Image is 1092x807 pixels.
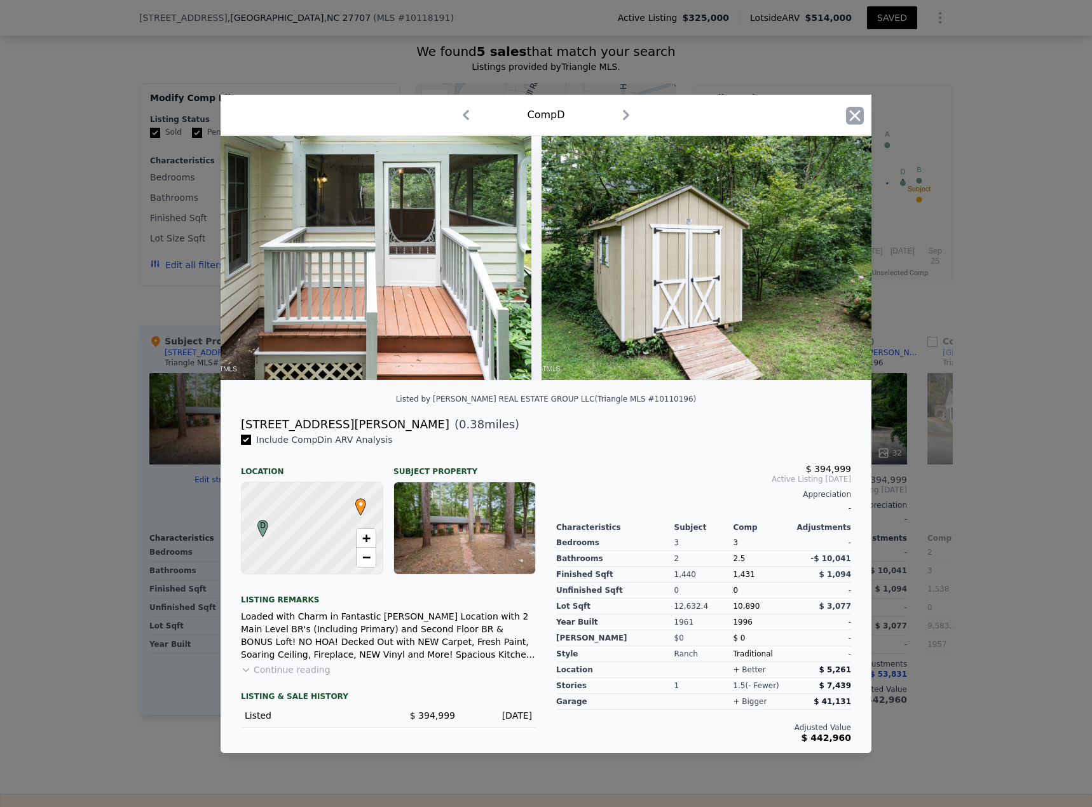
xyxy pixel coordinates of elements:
[810,554,851,563] span: -$ 10,041
[733,614,792,630] div: 1996
[806,464,851,474] span: $ 394,999
[556,630,674,646] div: [PERSON_NAME]
[792,630,851,646] div: -
[393,456,536,477] div: Subject Property
[465,709,532,722] div: [DATE]
[674,567,734,583] div: 1,440
[674,551,734,567] div: 2
[527,107,564,123] div: Comp D
[245,709,378,722] div: Listed
[674,522,734,532] div: Subject
[792,614,851,630] div: -
[396,395,697,403] div: Listed by [PERSON_NAME] REAL ESTATE GROUP LLC (Triangle MLS #10110196)
[674,614,734,630] div: 1961
[542,136,908,380] img: Property Img
[792,583,851,599] div: -
[241,416,449,433] div: [STREET_ADDRESS][PERSON_NAME]
[819,602,851,611] span: $ 3,077
[733,586,738,595] span: 0
[241,610,536,661] div: Loaded with Charm in Fantastic [PERSON_NAME] Location with 2 Main Level BR's (Including Primary) ...
[556,614,674,630] div: Year Built
[733,681,779,691] div: 1.5 ( - fewer )
[556,694,674,710] div: garage
[674,583,734,599] div: 0
[733,551,792,567] div: 2.5
[556,567,674,583] div: Finished Sqft
[733,538,738,547] span: 3
[352,498,360,506] div: •
[792,522,851,532] div: Adjustments
[819,570,851,579] span: $ 1,094
[251,435,398,445] span: Include Comp D in ARV Analysis
[556,722,851,733] div: Adjusted Value
[733,634,745,642] span: $ 0
[556,535,674,551] div: Bedrooms
[733,570,754,579] span: 1,431
[556,522,674,532] div: Characteristics
[254,520,262,527] div: D
[362,549,371,565] span: −
[556,678,674,694] div: stories
[241,663,331,676] button: Continue reading
[241,456,383,477] div: Location
[219,136,531,380] img: Property Img
[792,646,851,662] div: -
[241,585,536,605] div: Listing remarks
[556,583,674,599] div: Unfinished Sqft
[556,499,851,517] div: -
[802,733,851,743] span: $ 442,960
[819,665,851,674] span: $ 5,261
[733,602,760,611] span: 10,890
[410,710,455,721] span: $ 394,999
[733,646,792,662] div: Traditional
[819,681,851,690] span: $ 7,439
[792,535,851,551] div: -
[674,678,734,694] div: 1
[254,520,271,531] span: D
[449,416,519,433] span: ( miles)
[814,697,851,706] span: $ 41,131
[352,494,369,513] span: •
[556,551,674,567] div: Bathrooms
[674,535,734,551] div: 3
[459,417,484,431] span: 0.38
[241,691,536,704] div: LISTING & SALE HISTORY
[357,548,376,567] a: Zoom out
[556,489,851,499] div: Appreciation
[357,529,376,548] a: Zoom in
[556,646,674,662] div: Style
[362,530,371,546] span: +
[674,599,734,614] div: 12,632.4
[733,665,765,675] div: + better
[556,599,674,614] div: Lot Sqft
[733,522,792,532] div: Comp
[556,474,851,484] span: Active Listing [DATE]
[674,630,734,646] div: $0
[556,662,674,678] div: location
[733,696,767,707] div: + bigger
[674,646,734,662] div: Ranch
